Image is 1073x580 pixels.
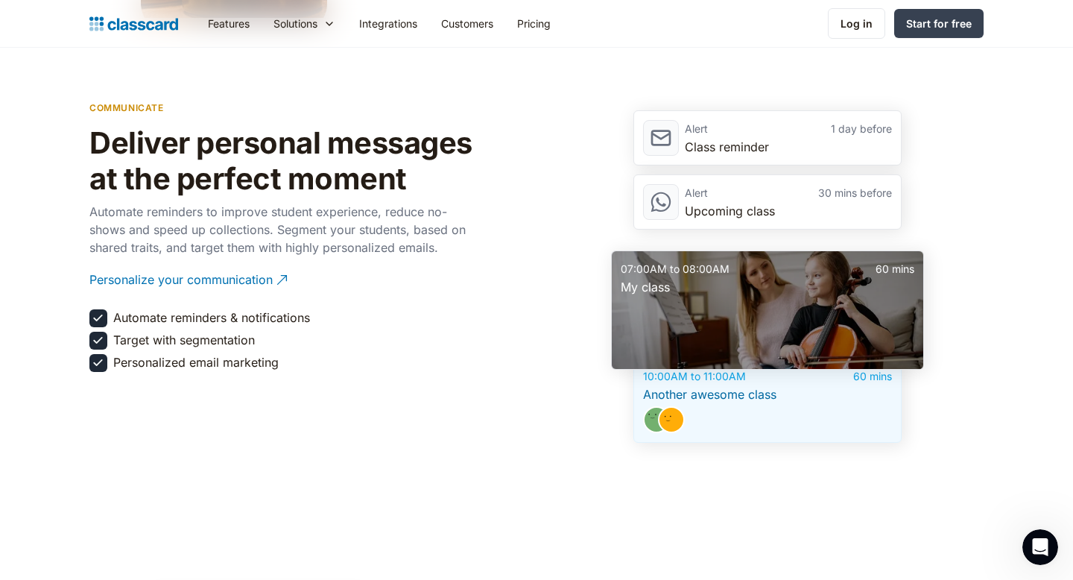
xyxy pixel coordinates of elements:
div: Log in [841,16,873,31]
a: Pricing [505,7,563,40]
iframe: Intercom live chat [1022,529,1058,565]
div: Personalized email marketing [113,354,279,371]
p: Automate reminders to improve student experience, reduce no-shows and speed up collections. Segme... [89,203,477,256]
div: 30 mins before [788,184,892,202]
div: Target with segmentation [113,332,255,348]
div: Solutions [273,16,317,31]
div: Solutions [262,7,347,40]
a: Start for free [894,9,984,38]
div: 1 day before [788,120,892,138]
a: Features [196,7,262,40]
div: Alert [685,184,788,202]
div: Personalize your communication [89,259,273,289]
div: 60 mins [767,368,892,385]
div: 60 mins [767,260,914,278]
div: My class [621,278,914,296]
div: Another awesome class [643,385,892,403]
div: Start for free [906,16,972,31]
div: Class reminder [685,138,892,156]
h2: Deliver personal messages at the perfect moment [89,125,477,197]
div: Upcoming class [685,202,892,220]
a: Customers [429,7,505,40]
a: Log in [828,8,885,39]
a: Integrations [347,7,429,40]
div: Alert [685,120,788,138]
div: Automate reminders & notifications [113,309,310,326]
a: Personalize your communication [89,259,477,300]
div: 07:00AM to 08:00AM [621,260,767,278]
div: 10:00AM to 11:00AM [643,368,767,385]
a: home [89,13,178,34]
p: communicate [89,101,164,115]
